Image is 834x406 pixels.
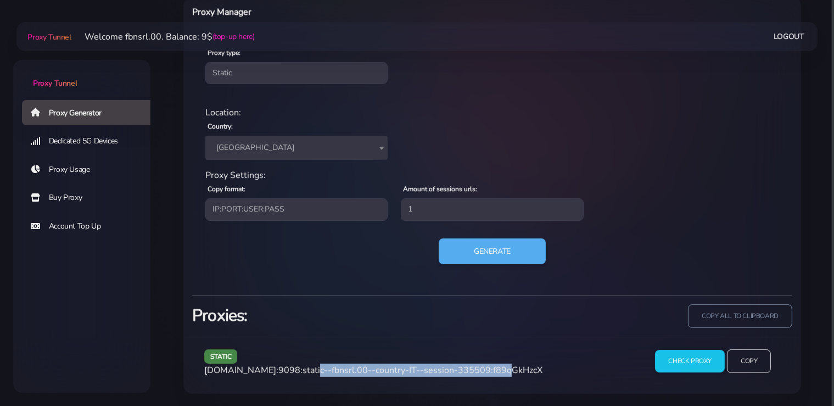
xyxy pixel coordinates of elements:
[33,78,77,88] span: Proxy Tunnel
[204,349,238,363] span: static
[774,26,804,47] a: Logout
[22,100,159,125] a: Proxy Generator
[22,185,159,210] a: Buy Proxy
[27,32,71,42] span: Proxy Tunnel
[208,121,233,131] label: Country:
[212,140,381,155] span: Italy
[22,129,159,154] a: Dedicated 5G Devices
[727,349,771,373] input: Copy
[205,136,388,160] span: Italy
[192,5,537,19] h6: Proxy Manager
[655,350,725,372] input: Check Proxy
[204,364,542,376] span: [DOMAIN_NAME]:9098:static--fbnsrl.00--country-IT--session-335509:f89qGkHzcX
[71,30,255,43] li: Welcome fbnsrl.00. Balance: 9$
[439,238,546,265] button: Generate
[199,169,786,182] div: Proxy Settings:
[13,60,150,89] a: Proxy Tunnel
[781,353,820,392] iframe: Webchat Widget
[403,184,477,194] label: Amount of sessions urls:
[199,106,786,119] div: Location:
[212,31,255,42] a: (top-up here)
[22,157,159,182] a: Proxy Usage
[688,304,792,328] input: copy all to clipboard
[208,184,245,194] label: Copy format:
[192,304,486,327] h3: Proxies:
[25,28,71,46] a: Proxy Tunnel
[22,214,159,239] a: Account Top Up
[208,48,240,58] label: Proxy type:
